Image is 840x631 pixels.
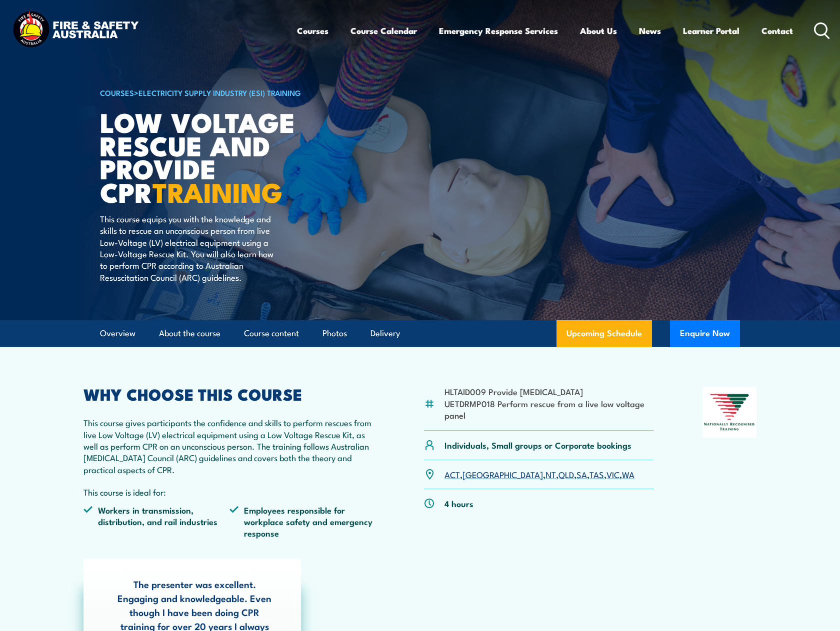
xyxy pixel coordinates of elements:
[444,469,634,480] p: , , , , , , ,
[606,468,619,480] a: VIC
[589,468,604,480] a: TAS
[444,498,473,509] p: 4 hours
[83,504,229,539] li: Workers in transmission, distribution, and rail industries
[558,468,574,480] a: QLD
[444,386,654,397] li: HLTAID009 Provide [MEDICAL_DATA]
[370,320,400,347] a: Delivery
[83,417,375,475] p: This course gives participants the confidence and skills to perform rescues from live Low Voltage...
[100,86,347,98] h6: >
[350,17,417,44] a: Course Calendar
[576,468,587,480] a: SA
[683,17,739,44] a: Learner Portal
[444,468,460,480] a: ACT
[670,320,740,347] button: Enquire Now
[444,439,631,451] p: Individuals, Small groups or Corporate bookings
[244,320,299,347] a: Course content
[159,320,220,347] a: About the course
[100,213,282,283] p: This course equips you with the knowledge and skills to rescue an unconscious person from live Lo...
[639,17,661,44] a: News
[761,17,793,44] a: Contact
[439,17,558,44] a: Emergency Response Services
[545,468,556,480] a: NT
[556,320,652,347] a: Upcoming Schedule
[229,504,375,539] li: Employees responsible for workplace safety and emergency response
[100,320,135,347] a: Overview
[622,468,634,480] a: WA
[462,468,543,480] a: [GEOGRAPHIC_DATA]
[83,486,375,498] p: This course is ideal for:
[322,320,347,347] a: Photos
[83,387,375,401] h2: WHY CHOOSE THIS COURSE
[100,87,134,98] a: COURSES
[580,17,617,44] a: About Us
[702,387,756,438] img: Nationally Recognised Training logo.
[100,110,347,203] h1: Low Voltage Rescue and Provide CPR
[444,398,654,421] li: UETDRMP018 Perform rescue from a live low voltage panel
[138,87,301,98] a: Electricity Supply Industry (ESI) Training
[152,170,282,212] strong: TRAINING
[297,17,328,44] a: Courses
